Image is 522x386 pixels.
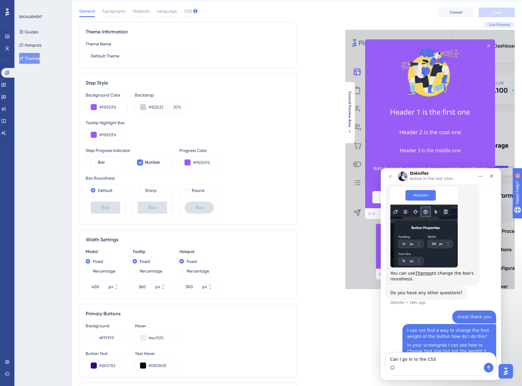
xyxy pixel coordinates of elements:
[493,10,501,15] span: Save
[140,267,162,275] label: Percentage
[86,350,128,357] div: Button Text
[92,283,107,290] input: px
[400,42,460,102] img: Modal Media
[145,159,160,166] span: Number
[370,165,490,177] p: Body Text is the text snippet you can explain anything to your users about your product
[208,287,219,293] button: px
[72,142,115,156] div: Great thank you
[86,147,172,154] div: Step Progress Indicator
[93,258,103,265] label: Fixed
[98,187,112,194] label: Default
[161,287,172,293] button: px
[187,258,197,265] label: Fixed
[86,322,128,329] div: Background
[9,197,14,202] button: Emoji picker
[5,118,115,142] div: Diênifer says…
[76,146,111,152] div: Great thank you
[14,2,38,9] span: Need Help?
[86,236,291,243] div: Width Settings
[114,281,125,287] button: px
[370,147,490,154] h3: Header 3 is the middle one
[497,362,515,380] iframe: UserGuiding AI Assistant Launcher
[133,248,172,255] div: Tooltip
[372,191,408,203] button: Previous
[365,208,495,219] div: Footer
[169,103,181,111] label: %
[86,174,291,182] div: Box Roundness
[370,128,490,136] h2: Header 2 is the cool one
[19,26,38,37] button: Guides
[86,119,291,126] div: Tooltip Highlight Box
[135,322,177,329] div: Hover
[35,103,51,107] a: Themes
[41,3,44,8] div: 9+
[208,281,219,287] button: px
[179,248,219,255] div: Hotspot
[93,267,115,275] label: Percentage
[26,174,111,192] div: In your screengrab I can see how to change font size but not the weight (I want to make it semibold)
[102,8,126,15] span: Typography
[86,310,291,317] div: Primary Buttons
[114,287,125,293] button: px
[10,133,45,136] div: Diênifer • 18m ago
[157,8,177,15] span: Language
[19,14,42,19] div: ENGAGEMENT
[86,91,128,99] div: Background Color
[79,8,95,15] span: General
[370,107,490,117] h1: Header 1 is the first one
[98,159,105,166] span: Bar
[19,40,41,51] button: Hotspots
[172,103,178,111] input: %
[185,283,201,290] input: px
[5,184,115,195] textarea: Message…
[145,187,157,194] label: Sharp
[135,350,177,357] div: Text Hover
[381,168,501,380] iframe: Intercom live chat
[202,283,207,290] div: px
[179,147,221,154] div: Progress Color
[86,248,125,255] div: Modal
[438,8,474,17] button: Cancel
[489,22,510,27] span: Live Preview
[376,269,484,279] div: Footer
[138,202,167,214] div: Box
[450,10,462,15] span: Cancel
[139,283,154,290] input: px
[86,79,291,87] div: Step Style
[379,272,386,276] div: Step 2 of 3
[86,28,291,36] div: Theme Information
[10,122,82,128] div: Do you have any other questions?
[135,91,186,99] div: Backdrop
[5,142,115,156] div: Michelle says…
[86,40,111,48] div: Theme Name
[347,91,352,127] span: Extend Preview Area
[108,283,113,290] div: px
[5,156,115,203] div: Michelle says…
[22,156,115,196] div: I can not find a way to change the font weight of the button how do I do this?In your screengrab ...
[184,8,192,15] span: CSS
[19,53,40,64] button: Themes
[140,258,150,265] label: Fixed
[91,53,188,59] input: Theme Name
[187,267,209,275] label: Percentage
[133,8,150,15] span: Hotspots
[91,202,120,214] div: Box
[26,159,111,171] div: I can not find a way to change the font weight of the button how do I do this?
[161,281,172,287] button: px
[103,195,113,204] button: Send a message…
[10,102,94,114] div: You can use to change the box's roundness.
[5,118,87,131] div: Do you have any other questions?Diênifer • 18m ago
[155,283,160,290] div: px
[185,202,214,214] div: Box
[368,211,375,216] div: Step 2 of 3
[483,44,490,51] div: Close Preview
[479,8,515,17] button: Save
